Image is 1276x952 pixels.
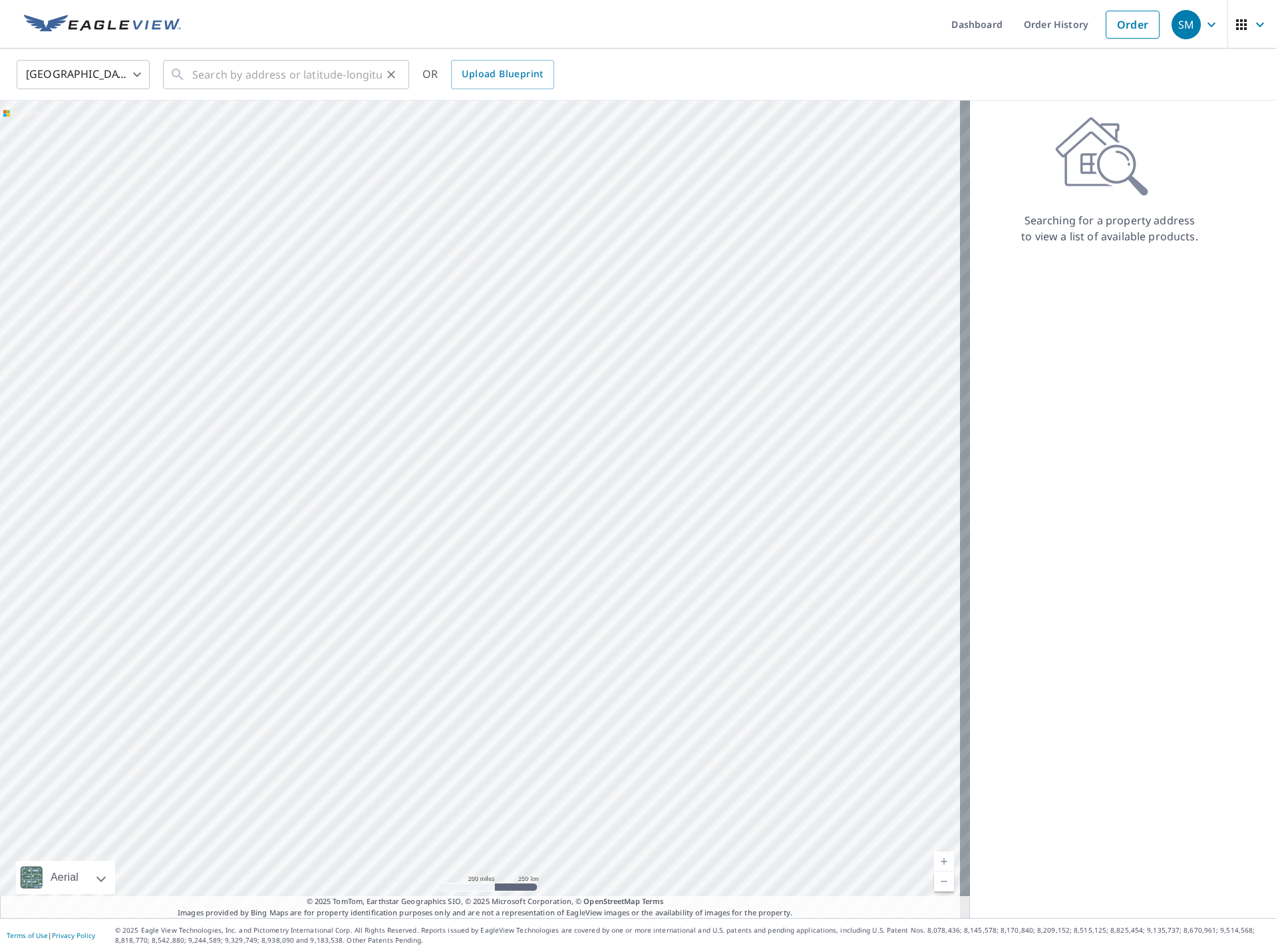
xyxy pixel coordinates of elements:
img: EV Logo [24,15,181,35]
a: Terms of Use [7,931,48,940]
div: Aerial [16,861,115,894]
a: OpenStreetMap [583,896,639,906]
p: Searching for a property address to view a list of available products. [1021,212,1199,244]
span: Upload Blueprint [462,66,543,83]
p: | [7,931,95,939]
div: Aerial [47,861,82,894]
a: Upload Blueprint [451,60,554,89]
a: Privacy Policy [52,931,95,940]
a: Current Level 5, Zoom Out [934,871,954,891]
a: Terms [642,896,664,906]
div: SM [1172,10,1201,39]
div: OR [422,60,554,89]
button: Clear [382,65,400,84]
a: Order [1106,11,1160,39]
p: © 2025 Eagle View Technologies, Inc. and Pictometry International Corp. All Rights Reserved. Repo... [115,925,1269,945]
div: [GEOGRAPHIC_DATA] [17,56,150,93]
a: Current Level 5, Zoom In [934,851,954,871]
input: Search by address or latitude-longitude [192,56,382,93]
span: © 2025 TomTom, Earthstar Geographics SIO, © 2025 Microsoft Corporation, © [307,896,664,907]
